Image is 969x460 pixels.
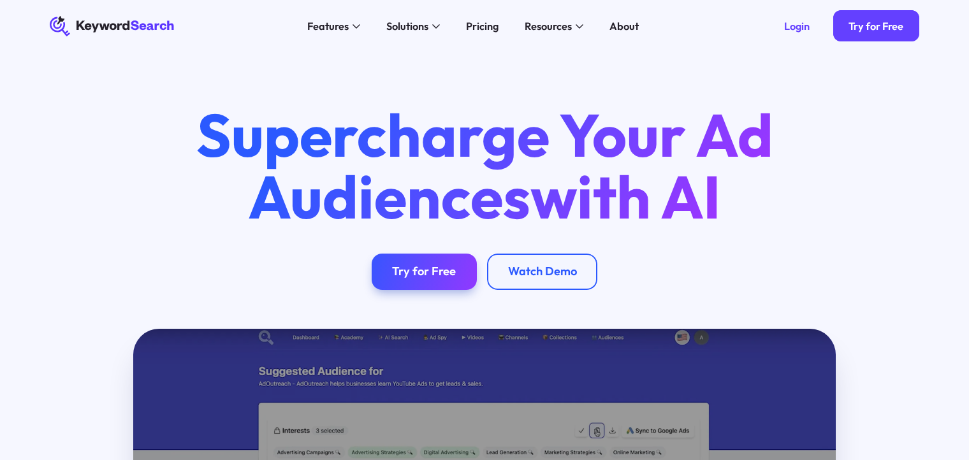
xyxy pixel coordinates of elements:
div: Solutions [386,18,428,34]
div: Resources [525,18,572,34]
h1: Supercharge Your Ad Audiences [172,104,797,227]
a: Login [769,10,826,41]
a: Try for Free [833,10,919,41]
div: Watch Demo [508,264,577,279]
div: Login [784,20,810,32]
div: About [609,18,639,34]
div: Pricing [466,18,499,34]
span: with AI [530,159,721,234]
a: About [602,16,647,37]
div: Try for Free [392,264,456,279]
a: Pricing [458,16,507,37]
div: Try for Free [849,20,903,32]
a: Try for Free [372,254,477,290]
div: Features [307,18,349,34]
